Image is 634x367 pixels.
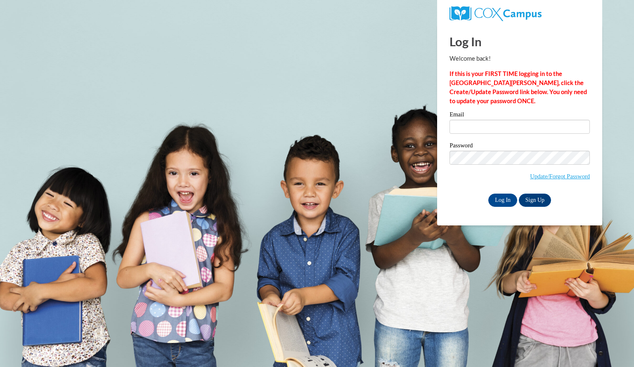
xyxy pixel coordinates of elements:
[449,142,590,151] label: Password
[449,111,590,120] label: Email
[449,70,587,104] strong: If this is your FIRST TIME logging in to the [GEOGRAPHIC_DATA][PERSON_NAME], click the Create/Upd...
[530,173,590,180] a: Update/Forgot Password
[449,9,542,17] a: COX Campus
[519,194,551,207] a: Sign Up
[449,54,590,63] p: Welcome back!
[488,194,517,207] input: Log In
[449,33,590,50] h1: Log In
[449,6,542,21] img: COX Campus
